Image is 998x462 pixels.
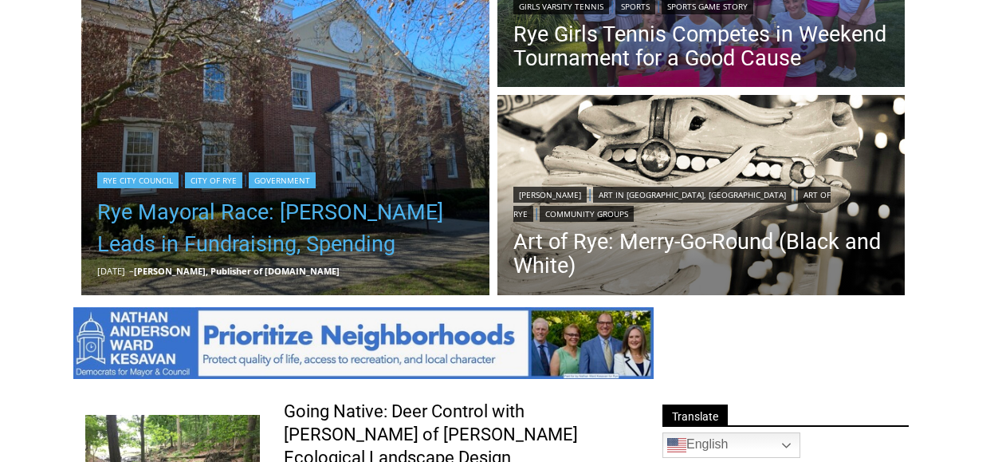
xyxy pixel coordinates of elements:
[97,196,473,260] a: Rye Mayoral Race: [PERSON_NAME] Leads in Fundraising, Spending
[97,265,125,277] time: [DATE]
[134,265,340,277] a: [PERSON_NAME], Publisher of [DOMAIN_NAME]
[497,95,906,299] a: Read More Art of Rye: Merry-Go-Round (Black and White)
[513,184,890,222] div: | | |
[593,187,792,203] a: Art in [GEOGRAPHIC_DATA], [GEOGRAPHIC_DATA]
[513,187,587,203] a: [PERSON_NAME]
[662,405,728,426] span: Translate
[497,95,906,299] img: [PHOTO: Merry-Go-Round (Black and White). Lights blur in the background as the horses spin. By Jo...
[13,160,212,197] h4: [PERSON_NAME] Read Sanctuary Fall Fest: [DATE]
[540,206,634,222] a: Community Groups
[667,436,686,455] img: en
[403,1,753,155] div: "I learned about the history of a place I’d honestly never considered even as a resident of [GEOG...
[417,159,739,195] span: Intern @ [DOMAIN_NAME]
[662,432,800,458] a: English
[249,172,316,188] a: Government
[383,155,772,199] a: Intern @ [DOMAIN_NAME]
[1,159,238,199] a: [PERSON_NAME] Read Sanctuary Fall Fest: [DATE]
[187,135,194,151] div: 6
[129,265,134,277] span: –
[97,172,179,188] a: Rye City Council
[167,47,214,131] div: Live Music
[167,135,175,151] div: 4
[513,230,890,278] a: Art of Rye: Merry-Go-Round (Black and White)
[97,169,473,188] div: | |
[185,172,242,188] a: City of Rye
[179,135,183,151] div: /
[513,22,890,70] a: Rye Girls Tennis Competes in Weekend Tournament for a Good Cause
